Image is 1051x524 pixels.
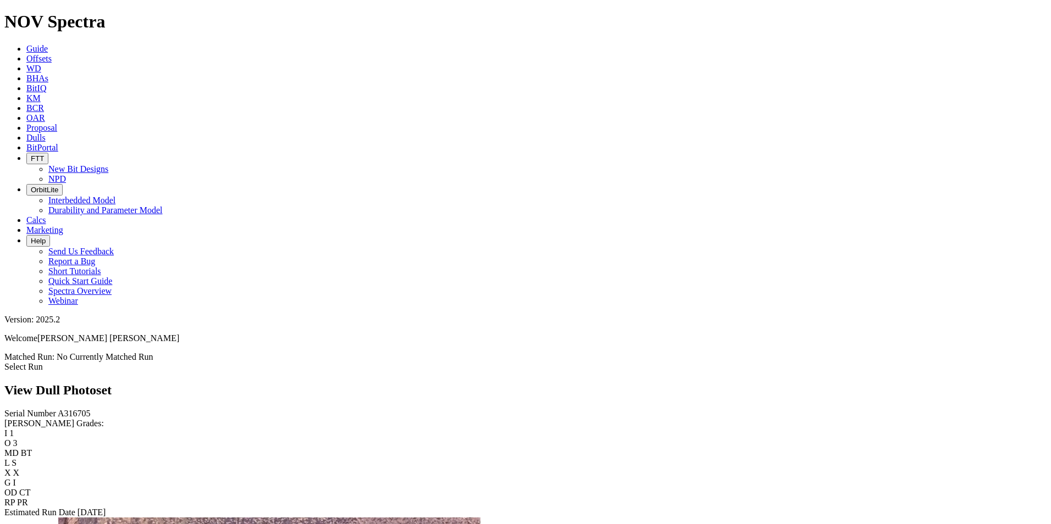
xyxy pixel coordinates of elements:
a: Report a Bug [48,257,95,266]
h1: NOV Spectra [4,12,1047,32]
a: New Bit Designs [48,164,108,174]
a: BHAs [26,74,48,83]
span: 3 [13,438,18,448]
a: BitPortal [26,143,58,152]
a: BitIQ [26,83,46,93]
span: [PERSON_NAME] [PERSON_NAME] [37,333,179,343]
a: WD [26,64,41,73]
label: G [4,478,11,487]
span: No Currently Matched Run [57,352,153,361]
a: Interbedded Model [48,196,115,205]
span: X [13,468,20,477]
button: OrbitLite [26,184,63,196]
a: Select Run [4,362,43,371]
button: FTT [26,153,48,164]
a: Guide [26,44,48,53]
span: 1 [9,428,14,438]
a: Proposal [26,123,57,132]
span: BT [21,448,32,458]
span: CT [19,488,30,497]
label: RP [4,498,15,507]
a: KM [26,93,41,103]
span: Help [31,237,46,245]
a: Send Us Feedback [48,247,114,256]
span: Matched Run: [4,352,54,361]
label: Serial Number [4,409,56,418]
span: S [12,458,16,467]
h2: View Dull Photoset [4,383,1047,398]
label: L [4,458,9,467]
span: FTT [31,154,44,163]
label: OD [4,488,17,497]
a: Durability and Parameter Model [48,205,163,215]
span: [DATE] [78,508,106,517]
label: X [4,468,11,477]
label: Estimated Run Date [4,508,75,517]
a: Dulls [26,133,46,142]
a: Short Tutorials [48,266,101,276]
a: Spectra Overview [48,286,112,296]
a: Webinar [48,296,78,305]
span: OrbitLite [31,186,58,194]
label: MD [4,448,19,458]
button: Help [26,235,50,247]
label: O [4,438,11,448]
a: OAR [26,113,45,122]
div: [PERSON_NAME] Grades: [4,419,1047,428]
a: Marketing [26,225,63,235]
div: Version: 2025.2 [4,315,1047,325]
span: I [13,478,16,487]
span: PR [17,498,28,507]
a: Offsets [26,54,52,63]
a: BCR [26,103,44,113]
a: NPD [48,174,66,183]
a: Quick Start Guide [48,276,112,286]
label: I [4,428,7,438]
a: Calcs [26,215,46,225]
p: Welcome [4,333,1047,343]
span: A316705 [58,409,91,418]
